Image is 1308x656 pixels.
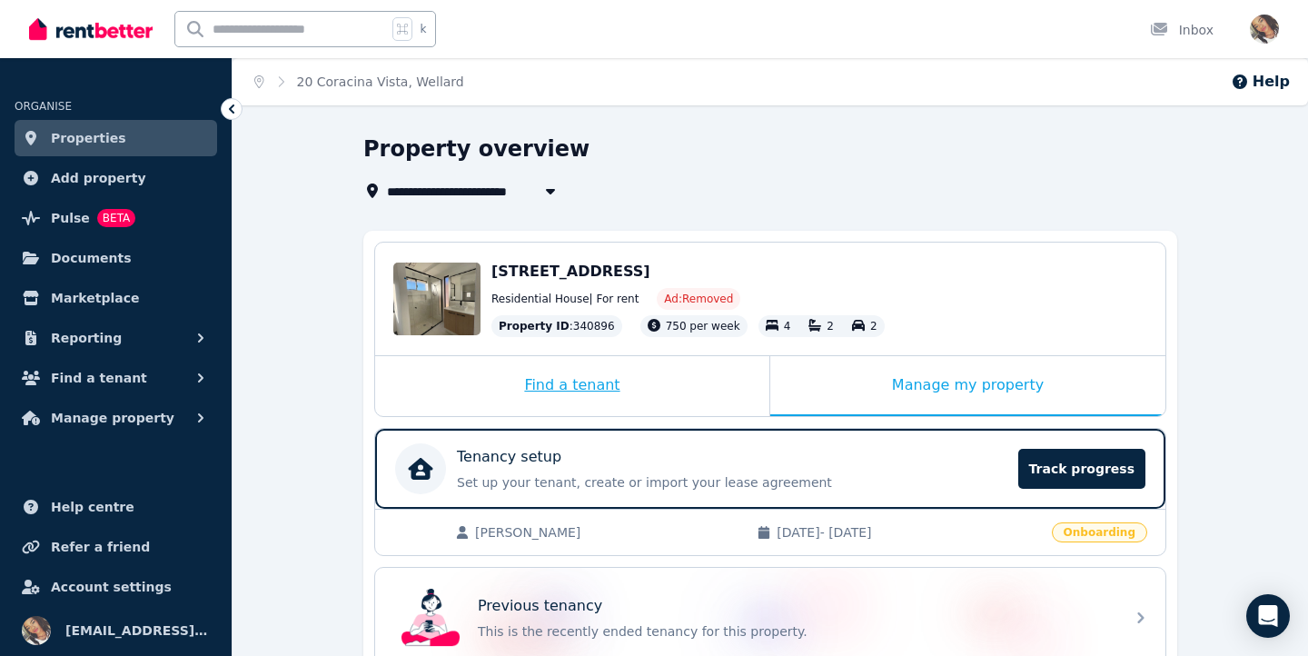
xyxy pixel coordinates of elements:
img: kabondozoe@gmail.com [1250,15,1279,44]
div: Find a tenant [375,356,769,416]
a: Tenancy setupSet up your tenant, create or import your lease agreementTrack progress [375,429,1165,509]
span: Documents [51,247,132,269]
nav: Breadcrumb [233,58,486,105]
span: Property ID [499,319,570,333]
h1: Property overview [363,134,590,164]
span: Refer a friend [51,536,150,558]
span: Add property [51,167,146,189]
span: k [420,22,426,36]
span: Reporting [51,327,122,349]
a: PulseBETA [15,200,217,236]
a: Account settings [15,569,217,605]
p: Previous tenancy [478,595,602,617]
span: Pulse [51,207,90,229]
button: Manage property [15,400,217,436]
span: Residential House | For rent [491,292,639,306]
span: Properties [51,127,126,149]
a: Add property [15,160,217,196]
span: Account settings [51,576,172,598]
button: Find a tenant [15,360,217,396]
span: Track progress [1018,449,1145,489]
span: 750 per week [666,320,740,333]
span: 2 [870,320,877,333]
span: 4 [784,320,791,333]
span: Find a tenant [51,367,147,389]
span: Onboarding [1052,522,1147,542]
p: Tenancy setup [457,446,561,468]
img: kabondozoe@gmail.com [22,616,51,645]
a: Marketplace [15,280,217,316]
span: [DATE] - [DATE] [777,523,1040,542]
span: 2 [827,320,834,333]
span: [PERSON_NAME] [475,523,738,542]
button: Help [1231,71,1290,93]
a: Help centre [15,489,217,525]
span: Manage property [51,407,174,429]
a: Documents [15,240,217,276]
span: Marketplace [51,287,139,309]
span: [STREET_ADDRESS] [491,263,650,280]
p: Set up your tenant, create or import your lease agreement [457,473,1007,492]
div: Manage my property [770,356,1165,416]
img: RentBetter [29,15,153,43]
a: Properties [15,120,217,156]
span: ORGANISE [15,100,72,113]
div: Inbox [1150,21,1214,39]
div: Open Intercom Messenger [1246,594,1290,638]
span: [EMAIL_ADDRESS][DOMAIN_NAME] [65,620,210,641]
img: Previous tenancy [401,589,460,647]
span: Ad: Removed [664,292,733,306]
p: This is the recently ended tenancy for this property. [478,622,1114,641]
a: 20 Coracina Vista, Wellard [297,75,464,89]
div: : 340896 [491,315,622,337]
span: Help centre [51,496,134,518]
button: Reporting [15,320,217,356]
a: Refer a friend [15,529,217,565]
span: BETA [97,209,135,227]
